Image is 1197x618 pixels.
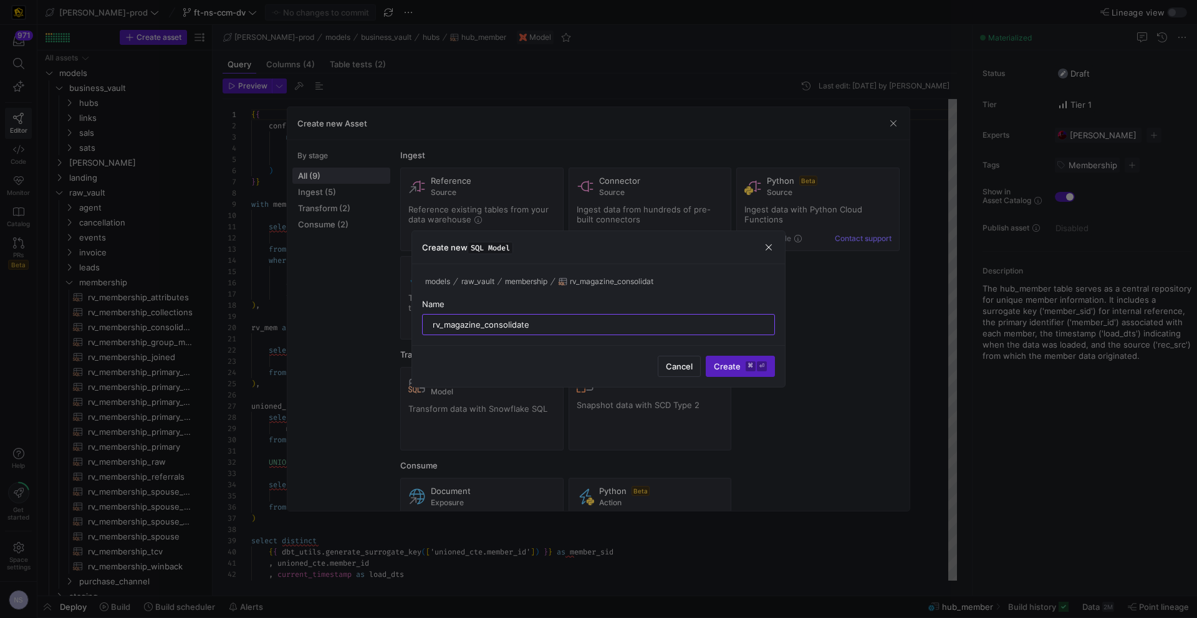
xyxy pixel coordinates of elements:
[746,361,756,371] kbd: ⌘
[757,361,767,371] kbd: ⏎
[714,361,767,371] span: Create
[422,242,513,252] h3: Create new
[461,277,494,286] span: raw_vault
[468,242,513,254] span: SQL Model
[706,356,775,377] button: Create⌘⏎
[422,299,445,309] span: Name
[658,356,701,377] button: Cancel
[570,277,653,286] span: rv_magazine_consolidat
[425,277,450,286] span: models
[555,274,656,289] button: rv_magazine_consolidat
[666,361,693,371] span: Cancel
[502,274,550,289] button: membership
[505,277,547,286] span: membership
[422,274,453,289] button: models
[458,274,498,289] button: raw_vault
